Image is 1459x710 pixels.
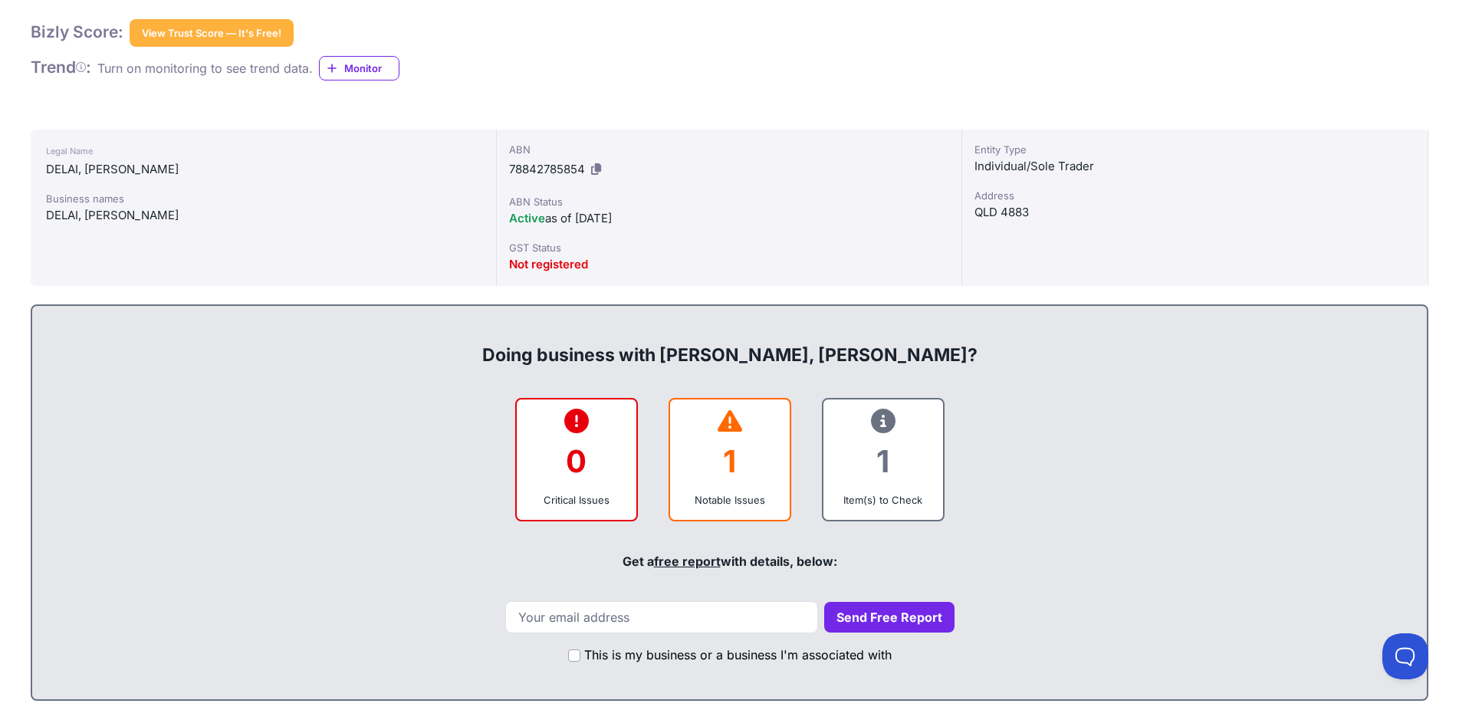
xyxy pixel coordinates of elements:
span: Not registered [509,257,588,271]
div: 1 [836,430,931,492]
input: Your email address [505,601,818,633]
span: Get a with details, below: [623,554,837,569]
div: Notable Issues [682,492,777,508]
div: DELAI, [PERSON_NAME] [46,206,481,225]
span: 78842785854 [509,162,585,176]
div: ABN Status [509,194,950,209]
div: Business names [46,191,481,206]
h1: Bizly Score: [31,22,123,42]
div: Legal Name [46,142,481,160]
div: as of [DATE] [509,209,950,228]
div: Turn on monitoring to see trend data. [97,59,313,77]
h1: Trend : [31,58,91,77]
div: 1 [682,430,777,492]
div: Address [974,188,1415,203]
div: DELAI, [PERSON_NAME] [46,160,481,179]
div: GST Status [509,240,950,255]
label: This is my business or a business I'm associated with [584,646,892,664]
div: Doing business with [PERSON_NAME], [PERSON_NAME]? [48,318,1411,367]
button: Send Free Report [824,602,955,633]
span: Active [509,211,545,225]
a: free report [654,554,721,569]
div: QLD 4883 [974,203,1415,222]
span: Monitor [344,61,399,76]
a: Monitor [319,56,399,81]
div: 0 [529,430,624,492]
iframe: Toggle Customer Support [1382,633,1428,679]
div: ABN [509,142,950,157]
button: View Trust Score — It's Free! [130,19,294,47]
div: Critical Issues [529,492,624,508]
div: Entity Type [974,142,1415,157]
div: Individual/Sole Trader [974,157,1415,176]
div: Item(s) to Check [836,492,931,508]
